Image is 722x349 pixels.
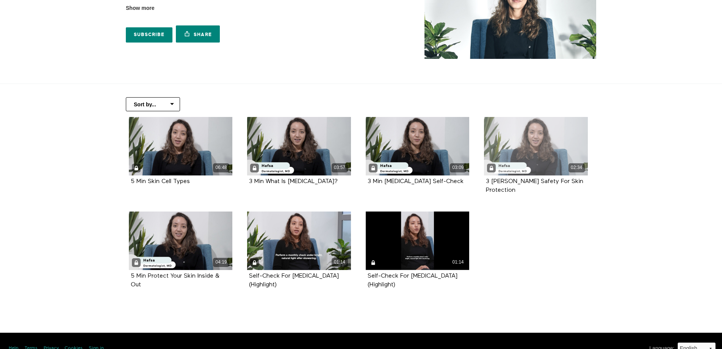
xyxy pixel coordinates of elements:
a: 3 Min What Is Skin Cancer? 03:57 [247,117,351,175]
a: Subscribe [126,27,172,43]
a: Self-Check For Skin Cancer (Highlight) 01:14 [366,212,470,270]
a: 5 Min Protect Your Skin Inside & Out [131,273,219,287]
a: 5 Min Skin Cell Types [131,178,190,184]
a: 3 Min What Is [MEDICAL_DATA]? [249,178,338,184]
strong: 3 Min What Is Skin Cancer? [249,178,338,185]
div: 01:14 [450,258,466,267]
a: Self-Check For [MEDICAL_DATA] (Highlight) [368,273,457,287]
div: 06:48 [213,163,229,172]
a: 5 Min Skin Cell Types 06:48 [129,117,233,175]
a: 5 Min Protect Your Skin Inside & Out 04:19 [129,212,233,270]
strong: 3 Min Skin Cancer Self-Check [368,178,464,185]
div: 04:19 [213,258,229,267]
a: 3 Min Skin Cancer Self-Check 03:09 [366,117,470,175]
strong: Self-Check For Skin Cancer (Highlight) [249,273,339,288]
div: 03:09 [450,163,466,172]
strong: Self-Check For Skin Cancer (Highlight) [368,273,457,288]
div: 02:34 [569,163,585,172]
a: 3 Min Sun Safety For Skin Protection 02:34 [484,117,588,175]
div: 01:14 [332,258,348,267]
div: 03:57 [332,163,348,172]
strong: 3 Min Sun Safety For Skin Protection [486,178,583,193]
a: 3 Min [MEDICAL_DATA] Self-Check [368,178,464,184]
a: Share [176,25,220,43]
span: Show more [126,4,154,12]
a: Self-Check For [MEDICAL_DATA] (Highlight) [249,273,339,287]
a: 3 [PERSON_NAME] Safety For Skin Protection [486,178,583,193]
a: Self-Check For Skin Cancer (Highlight) 01:14 [247,212,351,270]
